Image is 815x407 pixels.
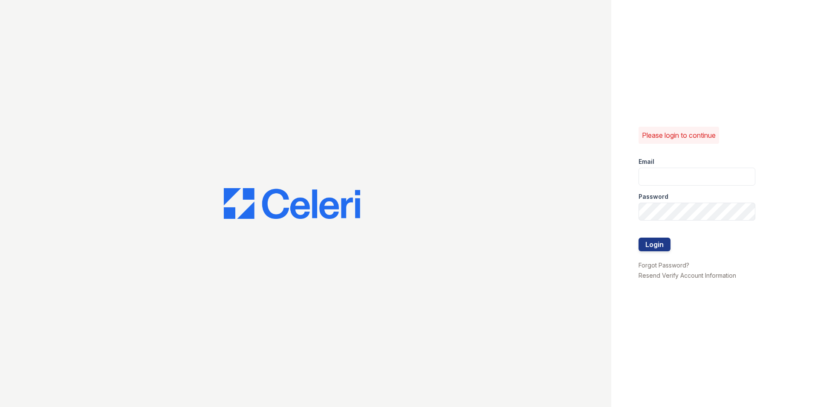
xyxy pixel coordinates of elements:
a: Forgot Password? [639,262,689,269]
label: Email [639,157,654,166]
a: Resend Verify Account Information [639,272,736,279]
button: Login [639,238,670,251]
p: Please login to continue [642,130,716,140]
img: CE_Logo_Blue-a8612792a0a2168367f1c8372b55b34899dd931a85d93a1a3d3e32e68fde9ad4.png [224,188,360,219]
label: Password [639,192,668,201]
